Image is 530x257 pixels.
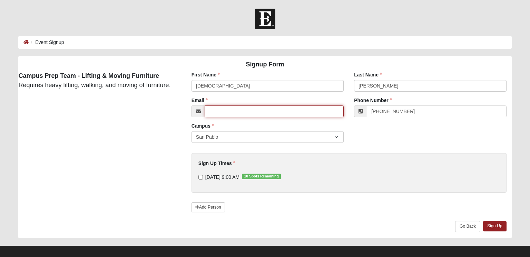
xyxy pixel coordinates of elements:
div: Requires heavy lifting, walking, and moving of furniture. [13,71,181,90]
label: First Name [192,71,220,78]
label: Phone Number [354,97,392,104]
input: [DATE] 9:00 AM10 Spots Remaining [198,175,203,180]
strong: Campus Prep Team - Lifting & Moving Furniture [18,72,159,79]
span: [DATE] 9:00 AM [205,174,239,180]
h4: Signup Form [18,61,511,68]
a: Go Back [455,221,480,232]
label: Email [192,97,208,104]
label: Campus [192,122,214,129]
img: Church of Eleven22 Logo [255,9,275,29]
a: Sign Up [483,221,507,231]
label: Sign Up Times [198,160,235,167]
span: 10 Spots Remaining [242,174,281,179]
li: Event Signup [29,39,64,46]
label: Last Name [354,71,382,78]
a: Add Person [192,202,225,212]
